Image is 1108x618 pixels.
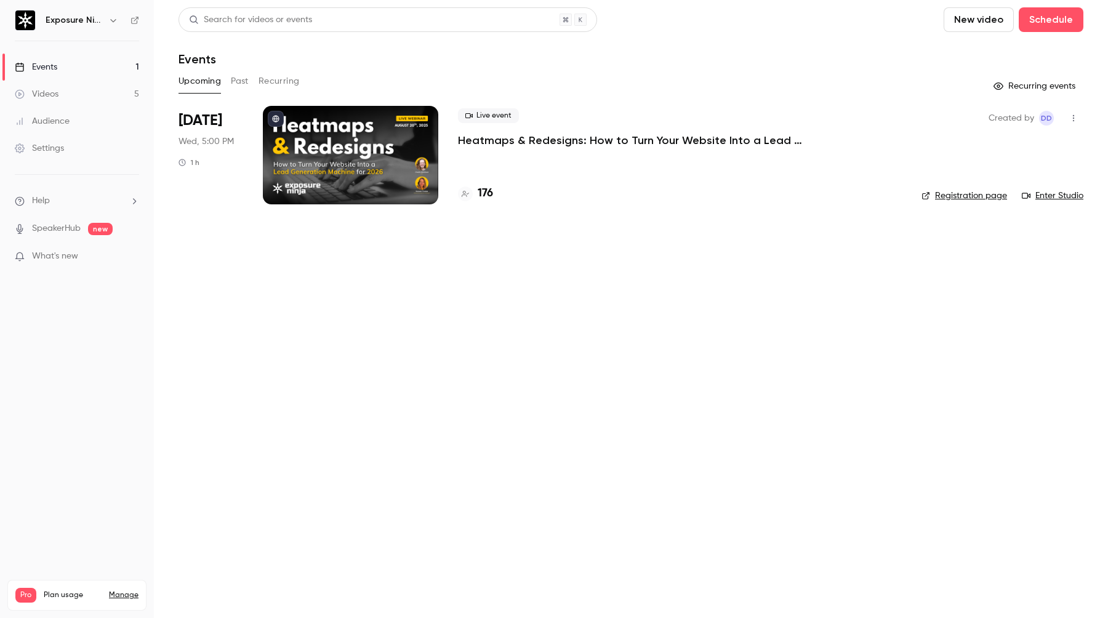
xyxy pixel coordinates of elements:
[15,115,70,127] div: Audience
[259,71,300,91] button: Recurring
[944,7,1014,32] button: New video
[1019,7,1083,32] button: Schedule
[1041,111,1052,126] span: DD
[1022,190,1083,202] a: Enter Studio
[15,142,64,154] div: Settings
[179,135,234,148] span: Wed, 5:00 PM
[988,76,1083,96] button: Recurring events
[32,195,50,207] span: Help
[458,133,827,148] a: Heatmaps & Redesigns: How to Turn Your Website Into a Lead Generation Machine for 2026
[189,14,312,26] div: Search for videos or events
[921,190,1007,202] a: Registration page
[179,71,221,91] button: Upcoming
[1039,111,1054,126] span: Dale Davies
[179,111,222,130] span: [DATE]
[32,250,78,263] span: What's new
[44,590,102,600] span: Plan usage
[32,222,81,235] a: SpeakerHub
[231,71,249,91] button: Past
[15,588,36,603] span: Pro
[88,223,113,235] span: new
[989,111,1034,126] span: Created by
[478,185,493,202] h4: 176
[15,61,57,73] div: Events
[458,185,493,202] a: 176
[179,158,199,167] div: 1 h
[46,14,103,26] h6: Exposure Ninja
[15,88,58,100] div: Videos
[458,108,519,123] span: Live event
[15,10,35,30] img: Exposure Ninja
[179,52,216,66] h1: Events
[109,590,138,600] a: Manage
[15,195,139,207] li: help-dropdown-opener
[179,106,243,204] div: Aug 20 Wed, 4:00 PM (Europe/London)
